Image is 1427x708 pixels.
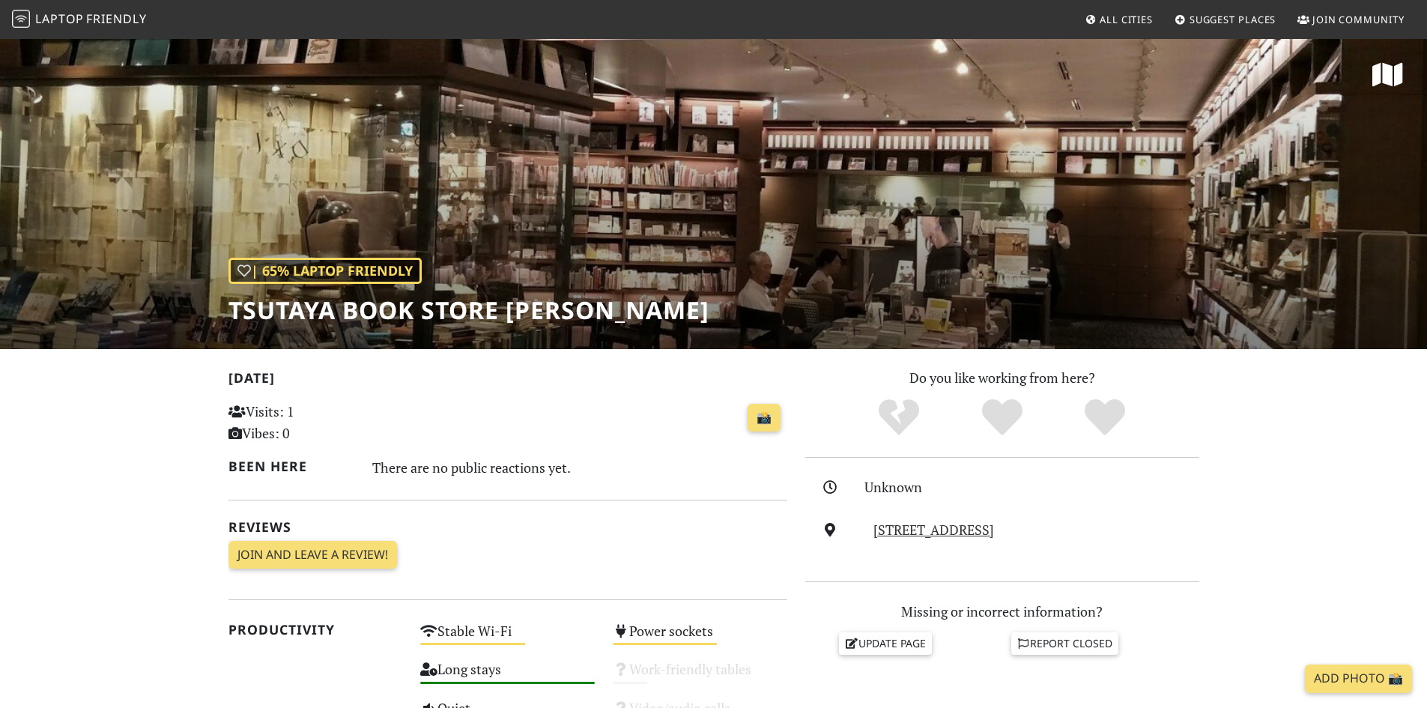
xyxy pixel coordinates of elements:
h2: Productivity [228,622,403,638]
span: Join Community [1312,13,1405,26]
div: No [847,397,951,438]
div: Definitely! [1053,397,1157,438]
div: | 65% Laptop Friendly [228,258,422,284]
div: Power sockets [604,619,796,657]
a: Join Community [1291,6,1411,33]
a: Update page [839,632,932,655]
div: There are no public reactions yet. [372,456,787,479]
p: Visits: 1 Vibes: 0 [228,401,403,444]
span: Suggest Places [1190,13,1276,26]
h2: Reviews [228,519,787,535]
a: Join and leave a review! [228,541,397,569]
a: [STREET_ADDRESS] [873,521,994,539]
h1: TSUTAYA BOOK STORE [PERSON_NAME] [228,296,709,324]
a: All Cities [1079,6,1159,33]
a: Report closed [1011,632,1119,655]
span: Laptop [35,10,84,27]
a: Suggest Places [1169,6,1282,33]
div: Long stays [411,657,604,695]
p: Do you like working from here? [805,367,1199,389]
a: Add Photo 📸 [1305,665,1412,693]
span: All Cities [1100,13,1153,26]
a: LaptopFriendly LaptopFriendly [12,7,147,33]
span: Friendly [86,10,146,27]
div: Stable Wi-Fi [411,619,604,657]
div: Yes [951,397,1054,438]
div: Unknown [864,476,1208,498]
a: 📸 [748,404,781,432]
div: Work-friendly tables [604,657,796,695]
img: LaptopFriendly [12,10,30,28]
p: Missing or incorrect information? [805,601,1199,623]
h2: [DATE] [228,370,787,392]
h2: Been here [228,459,355,474]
